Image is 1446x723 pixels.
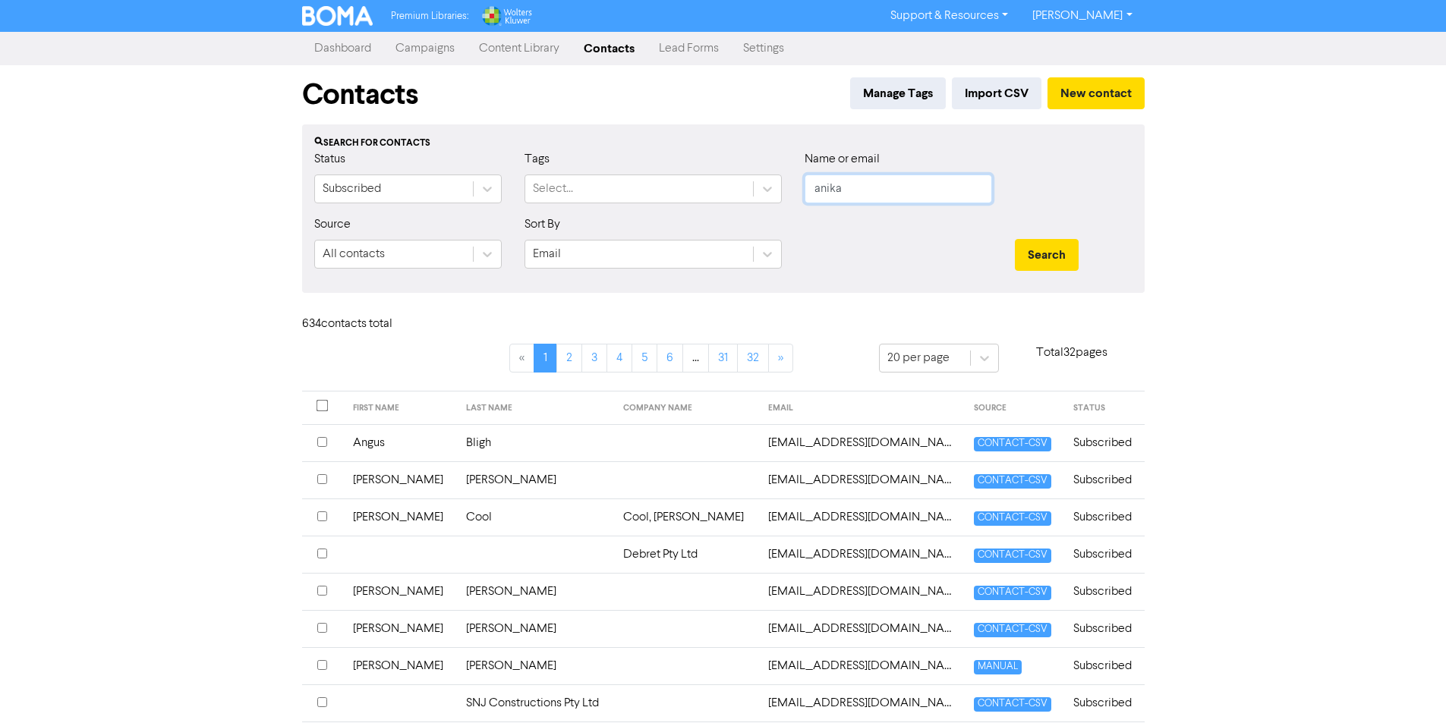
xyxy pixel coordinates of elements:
a: Page 32 [737,344,769,373]
a: Page 1 is your current page [534,344,557,373]
a: Support & Resources [878,4,1020,28]
label: Tags [525,150,550,168]
button: New contact [1047,77,1145,109]
td: Subscribed [1064,684,1144,721]
a: Dashboard [302,33,383,64]
td: [PERSON_NAME] [457,647,614,684]
td: admin@snjconstructions.com [759,684,965,721]
td: SNJ Constructions Pty Ltd [457,684,614,721]
td: admin@debret.com.au [759,536,965,573]
label: Source [314,215,351,234]
td: Subscribed [1064,498,1144,536]
img: Wolters Kluwer [480,6,532,26]
th: COMPANY NAME [614,391,759,425]
td: abrobson@gmail.com [759,461,965,498]
td: Cool [457,498,614,536]
a: Page 2 [556,344,582,373]
span: MANUAL [974,660,1022,674]
a: Contacts [572,33,647,64]
div: Search for contacts [314,137,1133,150]
td: admin@norson.com.au [759,610,965,647]
h6: 634 contact s total [302,317,424,332]
td: abligh@ords.com.au [759,424,965,461]
th: SOURCE [965,391,1065,425]
td: Subscribed [1064,536,1144,573]
a: Page 4 [606,344,632,373]
div: Select... [533,180,573,198]
span: CONTACT-CSV [974,586,1051,600]
span: CONTACT-CSV [974,549,1051,563]
th: LAST NAME [457,391,614,425]
td: [PERSON_NAME] [344,461,457,498]
button: Import CSV [952,77,1041,109]
span: CONTACT-CSV [974,437,1051,451]
img: BOMA Logo [302,6,373,26]
label: Name or email [805,150,880,168]
a: [PERSON_NAME] [1020,4,1144,28]
span: Premium Libraries: [391,11,468,21]
button: Manage Tags [850,77,946,109]
td: [PERSON_NAME] [344,573,457,610]
th: STATUS [1064,391,1144,425]
td: Angus [344,424,457,461]
td: Subscribed [1064,424,1144,461]
td: Subscribed [1064,647,1144,684]
div: 20 per page [887,349,950,367]
td: admin@drlauren.com.au [759,573,965,610]
label: Sort By [525,215,560,234]
a: Campaigns [383,33,467,64]
th: EMAIL [759,391,965,425]
a: Content Library [467,33,572,64]
td: Debret Pty Ltd [614,536,759,573]
td: [PERSON_NAME] [344,498,457,536]
a: Settings [731,33,796,64]
td: [PERSON_NAME] [457,461,614,498]
div: All contacts [323,245,385,263]
td: admin@shorecare.com.au [759,647,965,684]
button: Search [1015,239,1079,271]
a: Page 5 [632,344,657,373]
a: Page 3 [581,344,607,373]
a: Lead Forms [647,33,731,64]
label: Status [314,150,345,168]
p: Total 32 pages [999,344,1145,362]
td: [PERSON_NAME] [457,573,614,610]
td: Subscribed [1064,610,1144,647]
td: Cool, [PERSON_NAME] [614,498,759,536]
div: Email [533,245,561,263]
span: CONTACT-CSV [974,474,1051,489]
td: acool@ords.com.au [759,498,965,536]
td: [PERSON_NAME] [344,647,457,684]
th: FIRST NAME [344,391,457,425]
a: » [768,344,793,373]
td: [PERSON_NAME] [457,610,614,647]
span: CONTACT-CSV [974,511,1051,526]
td: Subscribed [1064,461,1144,498]
span: CONTACT-CSV [974,697,1051,712]
h1: Contacts [302,77,418,112]
span: CONTACT-CSV [974,623,1051,637]
a: Page 31 [708,344,738,373]
td: [PERSON_NAME] [344,610,457,647]
td: Subscribed [1064,573,1144,610]
div: Subscribed [323,180,381,198]
td: Bligh [457,424,614,461]
a: Page 6 [657,344,683,373]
